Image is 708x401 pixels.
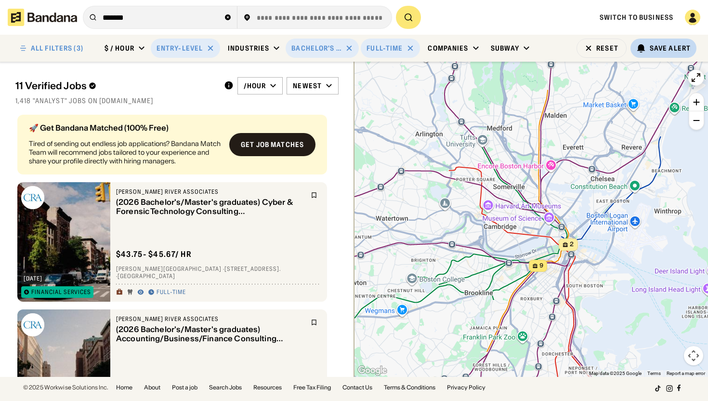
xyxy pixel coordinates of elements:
a: Terms (opens in new tab) [647,371,661,376]
div: Full-time [157,289,186,296]
a: Terms & Conditions [384,385,435,390]
div: ALL FILTERS (3) [31,45,83,52]
span: 9 [539,262,543,270]
img: Charles River Associates logo [21,186,44,209]
a: Free Tax Filing [293,385,331,390]
div: [PERSON_NAME] River Associates [116,188,305,196]
div: /hour [244,81,266,90]
a: Resources [253,385,282,390]
div: [DATE] [24,276,42,281]
div: Full-time [367,44,403,53]
div: Save Alert [650,44,691,53]
div: Bachelor's Degree [291,44,341,53]
div: $ / hour [105,44,134,53]
a: Search Jobs [209,385,242,390]
div: Financial Services [31,289,91,295]
div: [PERSON_NAME] River Associates [116,315,305,323]
div: Tired of sending out endless job applications? Bandana Match Team will recommend jobs tailored to... [29,139,222,166]
img: Google [356,364,388,377]
a: Switch to Business [600,13,673,22]
div: © 2025 Workwise Solutions Inc. [23,385,108,390]
a: About [144,385,160,390]
a: Open this area in Google Maps (opens a new window) [356,364,388,377]
div: [PERSON_NAME][GEOGRAPHIC_DATA] · [STREET_ADDRESS]. · [GEOGRAPHIC_DATA] [116,265,321,280]
span: Map data ©2025 Google [589,371,642,376]
div: Companies [428,44,468,53]
div: Industries [228,44,269,53]
div: (2026 Bachelor's/Master's graduates) Cyber & Forensic Technology Consulting Analyst/Associate [116,198,305,216]
img: Bandana logotype [8,9,77,26]
button: Map camera controls [684,346,703,365]
a: Post a job [172,385,197,390]
div: Newest [293,81,322,90]
div: grid [15,111,339,377]
a: Home [116,385,132,390]
a: Privacy Policy [447,385,485,390]
a: Report a map error [667,371,705,376]
div: Get job matches [241,141,304,148]
div: Reset [596,45,618,52]
a: Contact Us [342,385,372,390]
div: (2026 Bachelor's/Master's graduates) Accounting/Business/Finance Consulting Analyst/Associate [116,325,305,343]
span: 2 [570,241,574,249]
div: $ 43.75 - $45.67 / hr [116,249,192,259]
div: Subway [491,44,520,53]
div: Entry-Level [157,44,203,53]
div: 1,418 "analyst" jobs on [DOMAIN_NAME] [15,96,339,105]
div: 🚀 Get Bandana Matched (100% Free) [29,124,222,132]
img: Charles River Associates logo [21,313,44,336]
div: 11 Verified Jobs [15,80,216,92]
